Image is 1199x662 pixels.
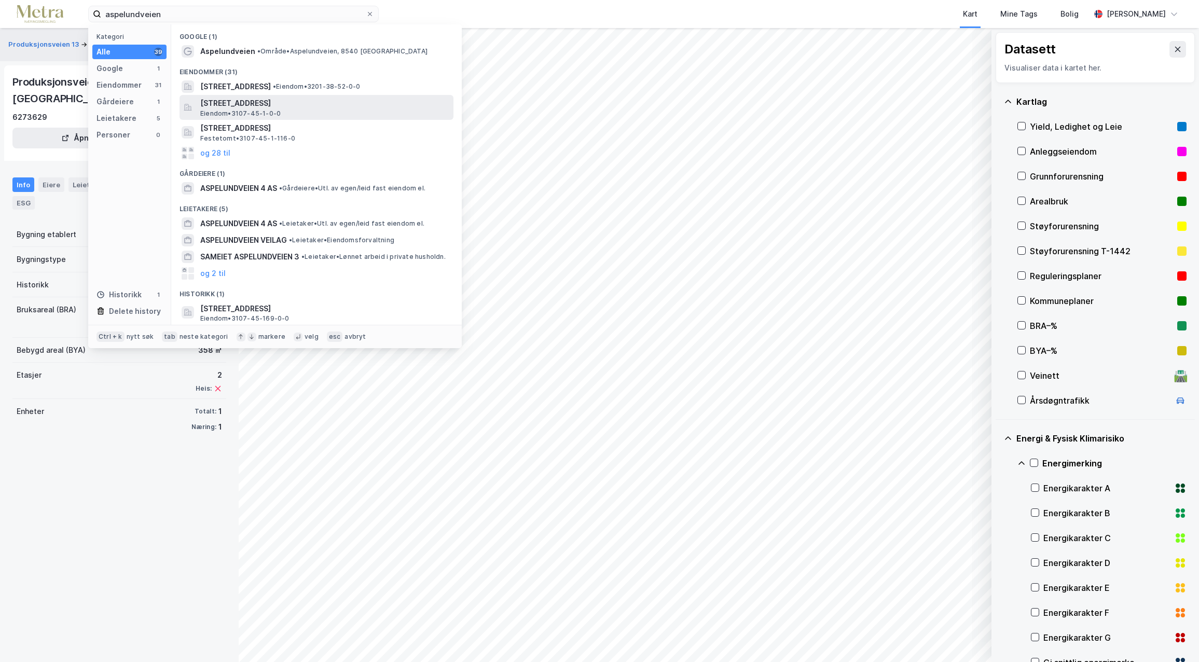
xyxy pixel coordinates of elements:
[171,161,462,180] div: Gårdeiere (1)
[196,384,212,393] div: Heis:
[1030,145,1173,158] div: Anleggseiendom
[97,62,123,75] div: Google
[1043,482,1170,494] div: Energikarakter A
[305,333,319,341] div: velg
[200,217,277,230] span: ASPELUNDVEIEN 4 AS
[1000,8,1038,20] div: Mine Tags
[12,196,35,210] div: ESG
[200,302,449,315] span: [STREET_ADDRESS]
[200,45,255,58] span: Aspelundveien
[1043,606,1170,619] div: Energikarakter F
[1043,631,1170,644] div: Energikarakter G
[1174,369,1188,382] div: 🛣️
[171,24,462,43] div: Google (1)
[327,332,343,342] div: esc
[1004,62,1186,74] div: Visualiser data i kartet her.
[17,5,63,23] img: metra-logo.256734c3b2bbffee19d4.png
[171,60,462,78] div: Eiendommer (31)
[180,333,228,341] div: neste kategori
[1147,612,1199,662] div: Kontrollprogram for chat
[289,236,394,244] span: Leietaker • Eiendomsforvaltning
[200,251,299,263] span: SAMEIET ASPELUNDVEIEN 3
[8,39,81,50] button: Produksjonsveien 13
[154,48,162,56] div: 39
[97,46,111,58] div: Alle
[17,344,86,356] div: Bebygd areal (BYA)
[17,253,66,266] div: Bygningstype
[1030,195,1173,208] div: Arealbruk
[1030,344,1173,357] div: BYA–%
[279,184,425,192] span: Gårdeiere • Utl. av egen/leid fast eiendom el.
[963,8,977,20] div: Kart
[12,177,34,192] div: Info
[17,304,76,316] div: Bruksareal (BRA)
[1147,612,1199,662] iframe: Chat Widget
[200,147,230,159] button: og 28 til
[154,291,162,299] div: 1
[258,333,285,341] div: markere
[273,82,361,91] span: Eiendom • 3201-38-52-0-0
[97,33,167,40] div: Kategori
[218,421,222,433] div: 1
[17,405,44,418] div: Enheter
[191,423,216,431] div: Næring:
[1043,582,1170,594] div: Energikarakter E
[154,64,162,73] div: 1
[1030,220,1173,232] div: Støyforurensning
[87,279,129,288] div: [DATE]
[1060,8,1079,20] div: Bolig
[200,97,449,109] span: [STREET_ADDRESS]
[17,228,76,241] div: Bygning etablert
[68,177,126,192] div: Leietakere
[97,129,130,141] div: Personer
[200,182,277,195] span: ASPELUNDVEIEN 4 AS
[301,253,305,260] span: •
[127,333,154,341] div: nytt søk
[1016,95,1187,108] div: Kartlag
[200,314,290,323] span: Eiendom • 3107-45-169-0-0
[171,282,462,300] div: Historikk (1)
[301,253,446,261] span: Leietaker • Lønnet arbeid i private husholdn.
[17,369,42,381] div: Etasjer
[218,405,222,418] div: 1
[195,407,216,416] div: Totalt:
[257,47,260,55] span: •
[198,344,222,356] div: 358 ㎡
[171,197,462,215] div: Leietakere (5)
[1030,170,1173,183] div: Grunnforurensning
[1030,394,1170,407] div: Årsdøgntrafikk
[200,109,281,118] span: Eiendom • 3107-45-1-0-0
[154,98,162,106] div: 1
[1030,295,1173,307] div: Kommuneplaner
[289,236,292,244] span: •
[257,47,428,56] span: Område • Aspelundveien, 8540 [GEOGRAPHIC_DATA]
[1030,245,1173,257] div: Støyforurensning T-1442
[279,219,424,228] span: Leietaker • Utl. av egen/leid fast eiendom el.
[97,79,142,91] div: Eiendommer
[1030,369,1170,382] div: Veinett
[279,184,282,192] span: •
[154,81,162,89] div: 31
[97,95,134,108] div: Gårdeiere
[200,267,226,280] button: og 2 til
[1043,507,1170,519] div: Energikarakter B
[17,279,49,291] div: Historikk
[101,6,366,22] input: Søk på adresse, matrikkel, gårdeiere, leietakere eller personer
[1043,557,1170,569] div: Energikarakter D
[38,177,64,192] div: Eiere
[12,74,210,107] div: Produksjonsveien 13, 1618, [GEOGRAPHIC_DATA]
[200,80,271,93] span: [STREET_ADDRESS]
[279,219,282,227] span: •
[162,332,177,342] div: tab
[1030,270,1173,282] div: Reguleringsplaner
[97,112,136,125] div: Leietakere
[344,333,366,341] div: avbryt
[1043,532,1170,544] div: Energikarakter C
[1016,432,1187,445] div: Energi & Fysisk Klimarisiko
[12,128,176,148] button: Åpne i ny fane
[154,114,162,122] div: 5
[200,122,449,134] span: [STREET_ADDRESS]
[200,234,287,246] span: ASPELUNDVEIEN VEILAG
[200,134,295,143] span: Festetomt • 3107-45-1-116-0
[273,82,276,90] span: •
